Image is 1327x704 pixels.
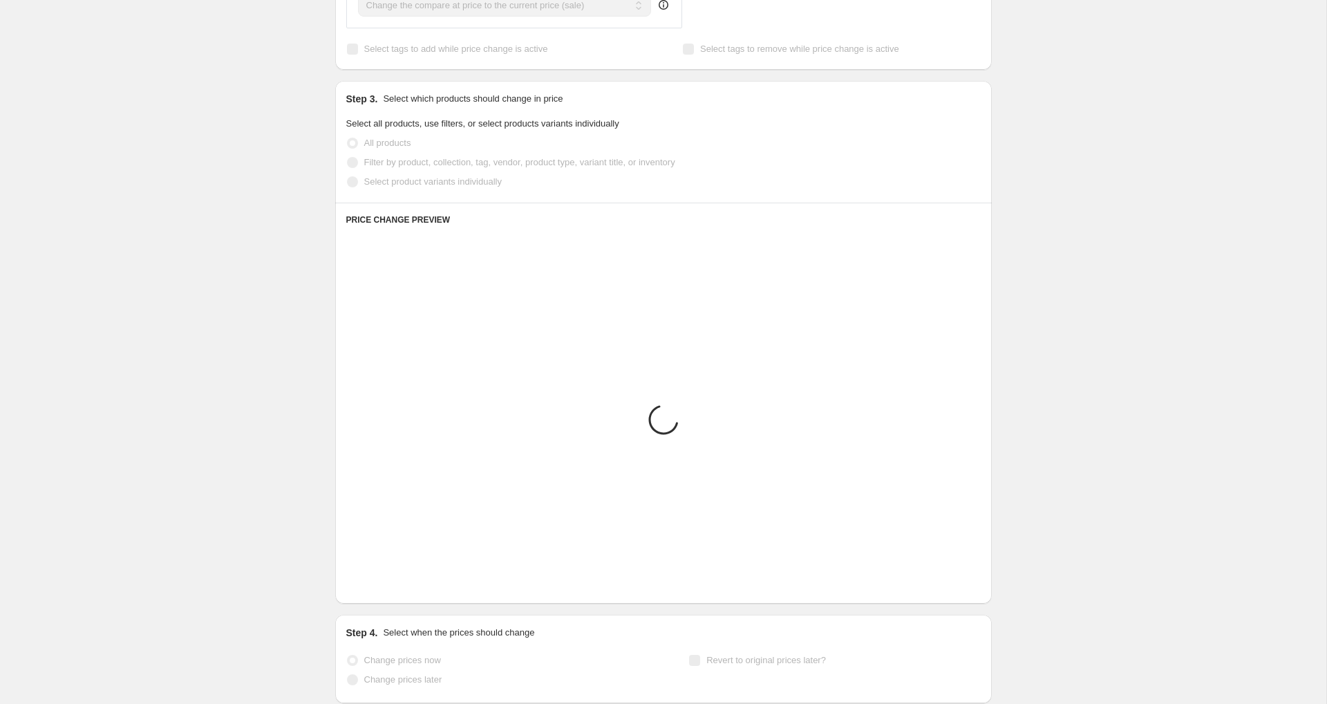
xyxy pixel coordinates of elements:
span: Select tags to remove while price change is active [700,44,899,54]
p: Select when the prices should change [383,626,534,640]
h2: Step 4. [346,626,378,640]
span: Select product variants individually [364,176,502,187]
span: Revert to original prices later? [706,655,826,665]
span: Filter by product, collection, tag, vendor, product type, variant title, or inventory [364,157,675,167]
span: All products [364,138,411,148]
h2: Step 3. [346,92,378,106]
h6: PRICE CHANGE PREVIEW [346,214,981,225]
span: Select all products, use filters, or select products variants individually [346,118,619,129]
span: Select tags to add while price change is active [364,44,548,54]
p: Select which products should change in price [383,92,563,106]
span: Change prices later [364,674,442,685]
span: Change prices now [364,655,441,665]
